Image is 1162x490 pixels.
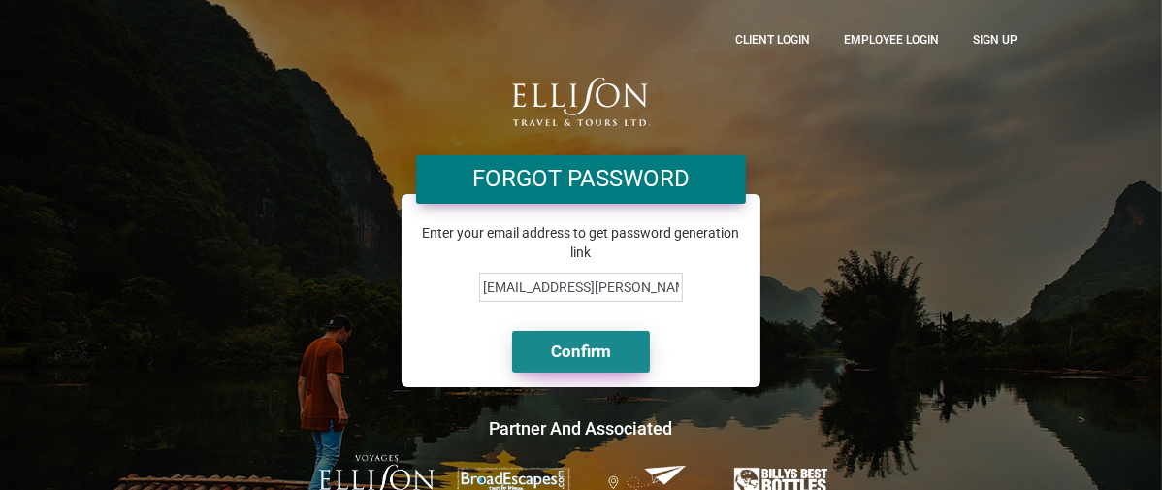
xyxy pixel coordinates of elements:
[479,273,683,302] input: Email
[958,15,1032,64] a: Sign up
[721,15,824,64] a: CLient Login
[512,78,650,126] img: logo.png
[130,416,1032,441] h4: Partner and Associated
[512,331,650,373] button: Confirm
[829,15,953,64] a: Employee Login
[431,163,731,196] h4: Forgot Password
[421,223,741,262] p: Enter your email address to get password generation link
